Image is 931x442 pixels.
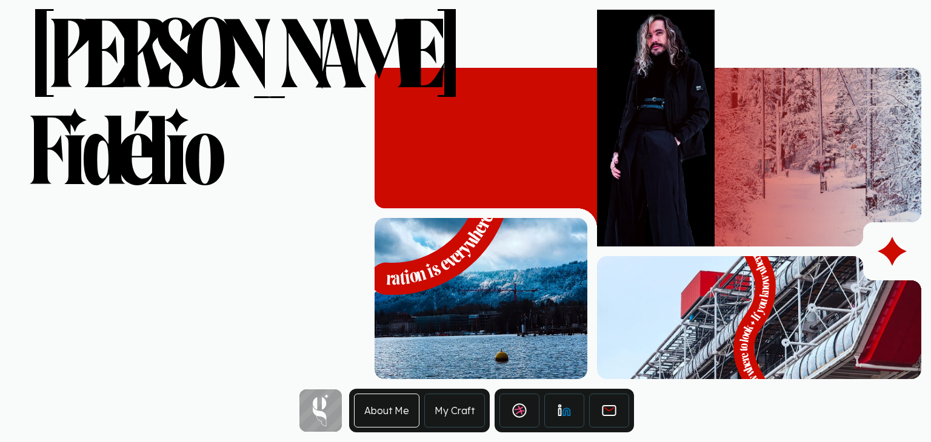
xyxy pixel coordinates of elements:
svg: Logo [878,237,907,266]
span: [PERSON_NAME] [29,10,463,107]
svg: Star [313,394,329,427]
span: Fidélio [29,107,220,203]
a: Home [297,387,344,434]
img: Image of me [597,10,921,246]
a: My Craft [424,394,485,427]
a: About Me [354,394,419,427]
